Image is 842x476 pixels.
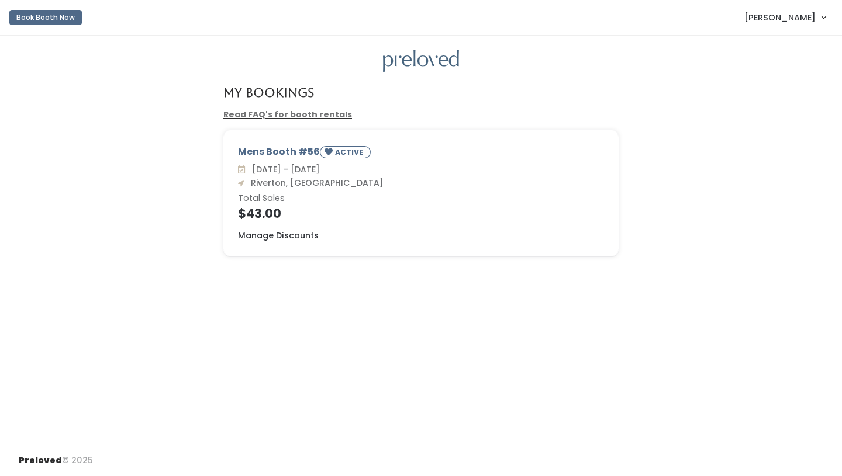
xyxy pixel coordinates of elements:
h4: $43.00 [238,207,604,220]
div: © 2025 [19,445,93,467]
span: Riverton, [GEOGRAPHIC_DATA] [246,177,384,189]
span: Preloved [19,454,62,466]
img: preloved logo [383,50,459,72]
button: Book Booth Now [9,10,82,25]
div: Mens Booth #56 [238,145,604,163]
a: Read FAQ's for booth rentals [223,109,352,120]
span: [DATE] - [DATE] [247,164,320,175]
small: ACTIVE [335,147,365,157]
a: Manage Discounts [238,230,319,242]
a: [PERSON_NAME] [733,5,837,30]
u: Manage Discounts [238,230,319,241]
h4: My Bookings [223,86,314,99]
span: [PERSON_NAME] [744,11,816,24]
h6: Total Sales [238,194,604,203]
a: Book Booth Now [9,5,82,30]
